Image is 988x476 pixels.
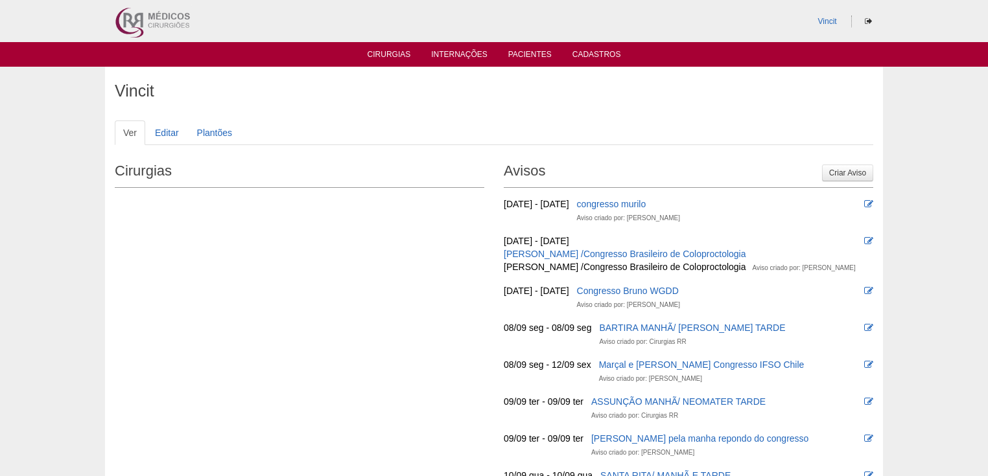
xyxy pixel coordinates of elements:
[504,260,746,273] div: [PERSON_NAME] /Congresso Brasileiro de Coloproctologia
[864,360,873,369] i: Editar
[115,158,484,188] h2: Cirurgias
[818,17,837,26] a: Vincit
[504,321,591,334] div: 08/09 seg - 08/09 seg
[864,199,873,209] i: Editar
[115,120,145,145] a: Ver
[189,120,241,145] a: Plantões
[599,359,805,370] a: Marçal e [PERSON_NAME] Congresso IFSO Chile
[864,397,873,406] i: Editar
[591,396,766,407] a: ASSUNÇÃO MANHÃ/ NEOMATER TARDE
[864,236,873,245] i: Editar
[504,358,591,371] div: 08/09 seg - 12/09 sex
[504,234,569,247] div: [DATE] - [DATE]
[508,50,552,63] a: Pacientes
[504,249,746,259] a: [PERSON_NAME] /Congresso Brasileiro de Coloproctologia
[577,212,680,225] div: Aviso criado por: [PERSON_NAME]
[368,50,411,63] a: Cirurgias
[599,335,686,348] div: Aviso criado por: Cirurgias RR
[577,299,680,312] div: Aviso criado por: [PERSON_NAME]
[599,323,785,333] a: BARTIRA MANHÃ/ [PERSON_NAME] TARDE
[504,198,569,210] div: [DATE] - [DATE]
[147,120,187,145] a: Editar
[115,83,873,99] h1: Vincit
[504,432,583,445] div: 09/09 ter - 09/09 ter
[572,50,621,63] a: Cadastros
[504,395,583,408] div: 09/09 ter - 09/09 ter
[431,50,488,63] a: Internações
[753,262,856,275] div: Aviso criado por: [PERSON_NAME]
[504,158,873,188] h2: Avisos
[591,433,808,444] a: [PERSON_NAME] pela manha repondo do congresso
[865,17,872,25] i: Sair
[591,409,678,422] div: Aviso criado por: Cirurgias RR
[822,164,873,181] a: Criar Aviso
[577,286,679,296] a: Congresso Bruno WGDD
[504,284,569,297] div: [DATE] - [DATE]
[864,286,873,295] i: Editar
[599,372,702,385] div: Aviso criado por: [PERSON_NAME]
[591,446,694,459] div: Aviso criado por: [PERSON_NAME]
[577,199,646,209] a: congresso murilo
[864,323,873,332] i: Editar
[864,434,873,443] i: Editar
